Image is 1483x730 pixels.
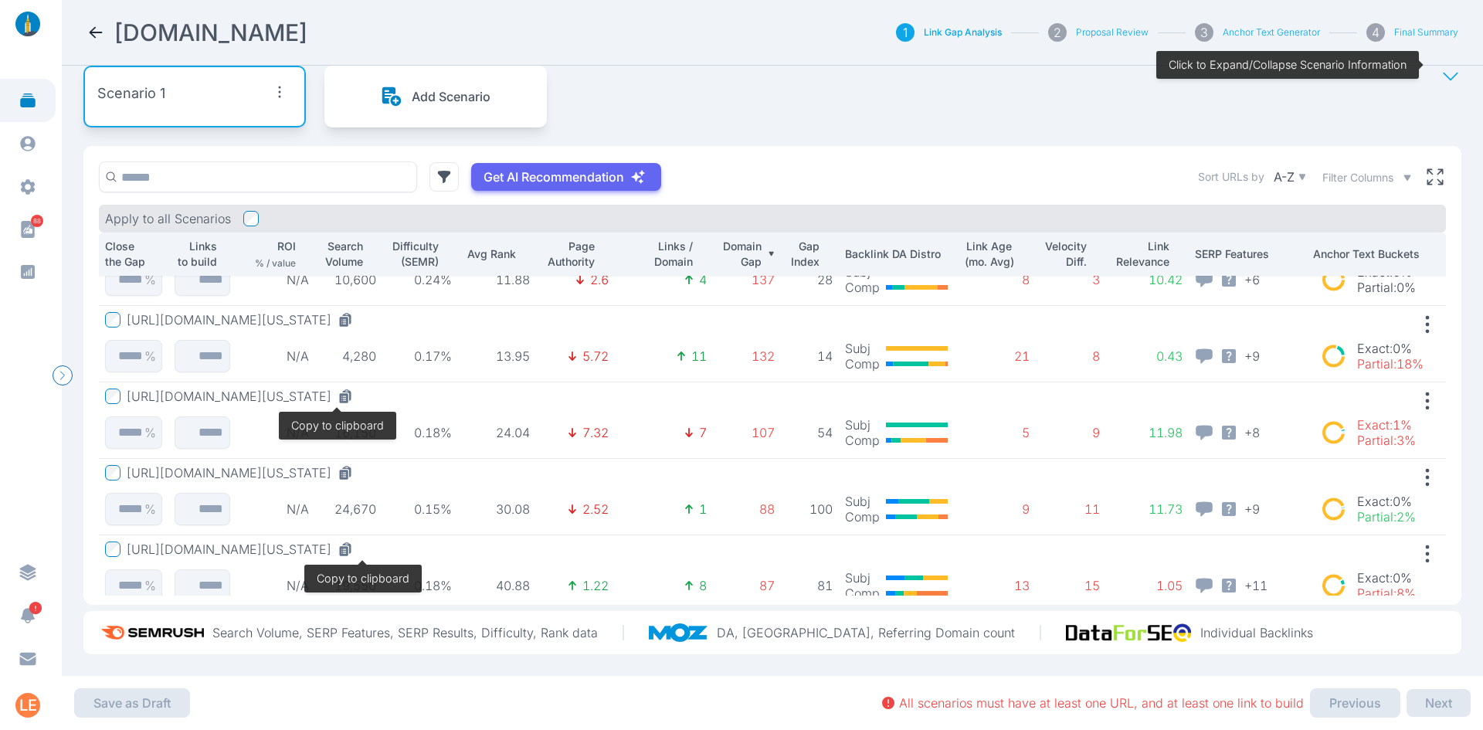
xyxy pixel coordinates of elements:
[105,239,149,270] p: Close the Gap
[845,417,880,433] p: Subj
[1223,26,1320,39] button: Anchor Text Generator
[845,246,951,262] p: Backlink DA Distro
[845,570,880,586] p: Subj
[144,348,156,364] p: %
[144,425,156,440] p: %
[389,239,438,270] p: Difficulty (SEMR)
[175,239,218,270] p: Links to build
[787,348,832,364] p: 14
[1313,246,1440,262] p: Anchor Text Buckets
[1200,625,1313,640] p: Individual Backlinks
[1198,169,1264,185] label: Sort URLs by
[389,272,452,287] p: 0.24%
[1271,166,1310,188] button: A-Z
[719,348,775,364] p: 132
[1112,239,1169,270] p: Link Relevance
[97,83,165,104] p: Scenario 1
[1112,578,1183,593] p: 1.05
[1357,417,1416,433] p: Exact : 1%
[144,578,156,593] p: %
[321,239,363,270] p: Search Volume
[1310,688,1400,718] button: Previous
[963,425,1030,440] p: 5
[464,501,530,517] p: 30.08
[1042,425,1101,440] p: 9
[717,625,1015,640] p: DA, [GEOGRAPHIC_DATA], Referring Domain count
[464,272,530,287] p: 11.88
[699,272,707,287] p: 4
[1244,500,1260,517] span: + 9
[127,465,359,480] button: [URL][DOMAIN_NAME][US_STATE]
[243,272,309,287] p: N/A
[1042,272,1101,287] p: 3
[1322,170,1412,185] button: Filter Columns
[963,272,1030,287] p: 8
[212,625,598,640] p: Search Volume, SERP Features, SERP Results, Difficulty, Rank data
[1357,509,1416,525] p: Partial : 2%
[582,578,609,593] p: 1.22
[1112,425,1183,440] p: 11.98
[277,239,296,254] p: ROI
[582,425,609,440] p: 7.32
[1244,347,1260,364] span: + 9
[691,348,707,364] p: 11
[1357,586,1416,601] p: Partial : 8%
[1322,170,1393,185] span: Filter Columns
[1357,356,1424,372] p: Partial : 18%
[1357,570,1416,586] p: Exact : 0%
[582,348,609,364] p: 5.72
[719,425,775,440] p: 107
[74,688,190,718] button: Save as Draft
[1042,239,1088,270] p: Velocity Diff.
[144,501,156,517] p: %
[1076,26,1149,39] button: Proposal Review
[621,239,693,270] p: Links / Domain
[464,578,530,593] p: 40.88
[1042,578,1101,593] p: 15
[321,348,376,364] p: 4,280
[1244,423,1260,440] span: + 8
[582,501,609,517] p: 2.52
[1366,23,1385,42] div: 4
[1169,57,1407,73] p: Click to Expand/Collapse Scenario Information
[845,586,880,601] p: Comp
[1394,26,1458,39] button: Final Summary
[464,348,530,364] p: 13.95
[1244,270,1260,287] span: + 6
[464,425,530,440] p: 24.04
[719,578,775,593] p: 87
[243,348,309,364] p: N/A
[787,578,832,593] p: 81
[899,695,1304,711] p: All scenarios must have at least one URL, and at least one link to build
[127,542,359,557] button: [URL][DOMAIN_NAME][US_STATE]Copy to clipboard
[127,312,359,328] button: [URL][DOMAIN_NAME][US_STATE]
[381,86,490,107] button: Add Scenario
[127,389,359,404] button: [URL][DOMAIN_NAME][US_STATE]Copy to clipboard
[963,501,1030,517] p: 9
[1274,169,1295,185] p: A-Z
[412,89,490,104] p: Add Scenario
[787,425,832,440] p: 54
[719,501,775,517] p: 88
[963,348,1030,364] p: 21
[845,494,880,509] p: Subj
[1112,272,1183,287] p: 10.42
[105,211,231,226] p: Apply to all Scenarios
[1195,23,1213,42] div: 3
[590,272,609,287] p: 2.6
[389,501,452,517] p: 0.15%
[1112,501,1183,517] p: 11.73
[719,272,775,287] p: 137
[317,572,409,585] span: Copy to clipboard
[31,215,43,227] span: 88
[1357,280,1416,295] p: Partial : 0%
[787,272,832,287] p: 28
[243,501,309,517] p: N/A
[896,23,915,42] div: 1
[1112,348,1183,364] p: 0.43
[114,19,307,46] h2: TheDyrt.com
[471,163,661,191] button: Get AI Recommendation
[1195,246,1301,262] p: SERP Features
[699,501,707,517] p: 1
[845,280,880,295] p: Comp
